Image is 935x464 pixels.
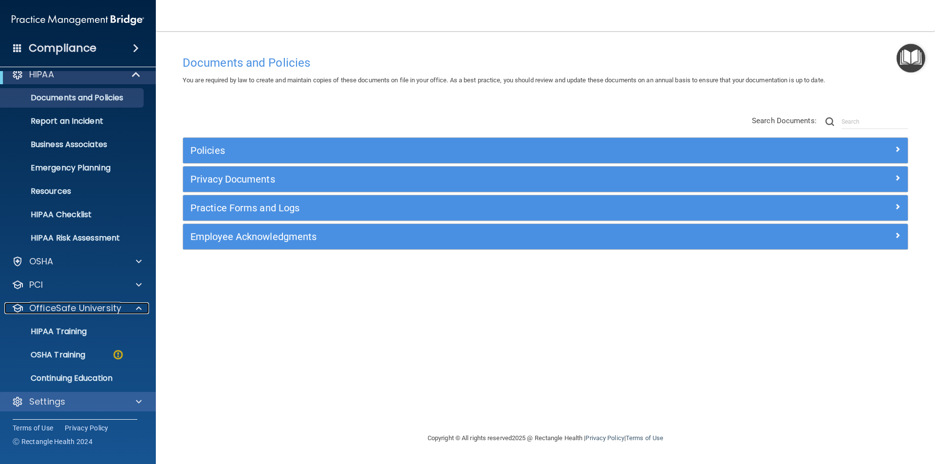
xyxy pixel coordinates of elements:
[29,302,121,314] p: OfficeSafe University
[190,229,900,244] a: Employee Acknowledgments
[626,434,663,442] a: Terms of Use
[29,41,96,55] h4: Compliance
[825,117,834,126] img: ic-search.3b580494.png
[6,116,139,126] p: Report an Incident
[368,423,723,454] div: Copyright © All rights reserved 2025 @ Rectangle Health | |
[183,56,908,69] h4: Documents and Policies
[65,423,109,433] a: Privacy Policy
[6,140,139,149] p: Business Associates
[190,203,719,213] h5: Practice Forms and Logs
[6,93,139,103] p: Documents and Policies
[190,145,719,156] h5: Policies
[190,174,719,185] h5: Privacy Documents
[12,10,144,30] img: PMB logo
[29,256,54,267] p: OSHA
[12,302,142,314] a: OfficeSafe University
[190,231,719,242] h5: Employee Acknowledgments
[6,233,139,243] p: HIPAA Risk Assessment
[585,434,624,442] a: Privacy Policy
[29,396,65,408] p: Settings
[12,279,142,291] a: PCI
[841,114,908,129] input: Search
[6,163,139,173] p: Emergency Planning
[13,437,93,446] span: Ⓒ Rectangle Health 2024
[190,143,900,158] a: Policies
[12,256,142,267] a: OSHA
[13,423,53,433] a: Terms of Use
[6,186,139,196] p: Resources
[190,200,900,216] a: Practice Forms and Logs
[12,396,142,408] a: Settings
[29,69,54,80] p: HIPAA
[6,327,87,336] p: HIPAA Training
[29,279,43,291] p: PCI
[6,350,85,360] p: OSHA Training
[6,210,139,220] p: HIPAA Checklist
[183,76,825,84] span: You are required by law to create and maintain copies of these documents on file in your office. ...
[752,116,817,125] span: Search Documents:
[190,171,900,187] a: Privacy Documents
[6,373,139,383] p: Continuing Education
[897,44,925,73] button: Open Resource Center
[112,349,124,361] img: warning-circle.0cc9ac19.png
[12,69,141,80] a: HIPAA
